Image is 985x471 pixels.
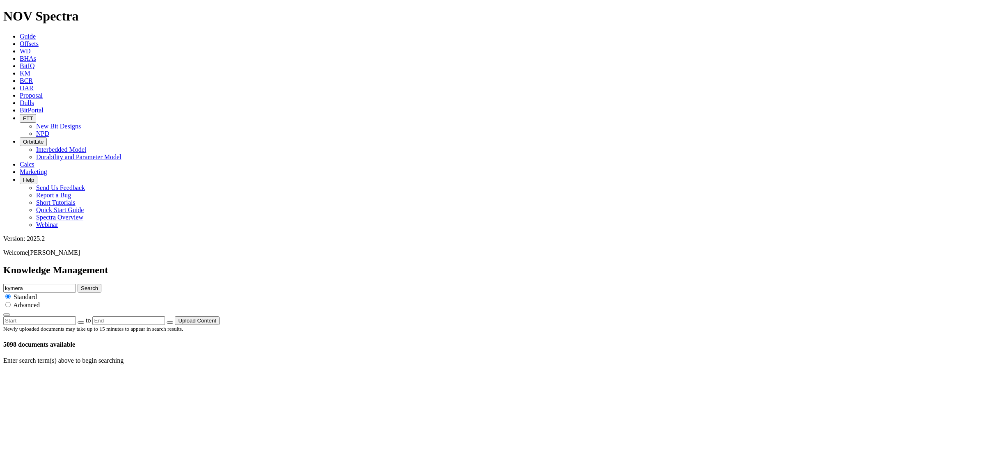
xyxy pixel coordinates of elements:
[36,123,81,130] a: New Bit Designs
[36,130,49,137] a: NPD
[36,184,85,191] a: Send Us Feedback
[3,341,982,348] h4: 5098 documents available
[23,177,34,183] span: Help
[20,40,39,47] a: Offsets
[20,62,34,69] a: BitIQ
[78,284,101,293] button: Search
[23,139,44,145] span: OrbitLite
[20,92,43,99] a: Proposal
[20,99,34,106] a: Dulls
[3,284,76,293] input: e.g. Smoothsteer Record
[3,316,76,325] input: Start
[20,107,44,114] a: BitPortal
[20,137,47,146] button: OrbitLite
[20,176,37,184] button: Help
[36,221,58,228] a: Webinar
[3,9,982,24] h1: NOV Spectra
[20,85,34,91] a: OAR
[20,114,36,123] button: FTT
[36,214,83,221] a: Spectra Overview
[14,293,37,300] span: Standard
[20,70,30,77] a: KM
[86,317,91,324] span: to
[92,316,165,325] input: End
[36,192,71,199] a: Report a Bug
[36,199,76,206] a: Short Tutorials
[36,146,86,153] a: Interbedded Model
[23,115,33,121] span: FTT
[36,206,84,213] a: Quick Start Guide
[20,48,31,55] a: WD
[175,316,220,325] button: Upload Content
[28,249,80,256] span: [PERSON_NAME]
[20,77,33,84] a: BCR
[3,357,982,364] p: Enter search term(s) above to begin searching
[20,33,36,40] a: Guide
[20,55,36,62] a: BHAs
[20,161,34,168] a: Calcs
[3,265,982,276] h2: Knowledge Management
[3,326,183,332] small: Newly uploaded documents may take up to 15 minutes to appear in search results.
[36,153,121,160] a: Durability and Parameter Model
[20,168,47,175] a: Marketing
[13,302,40,309] span: Advanced
[3,235,982,242] div: Version: 2025.2
[3,249,982,256] p: Welcome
